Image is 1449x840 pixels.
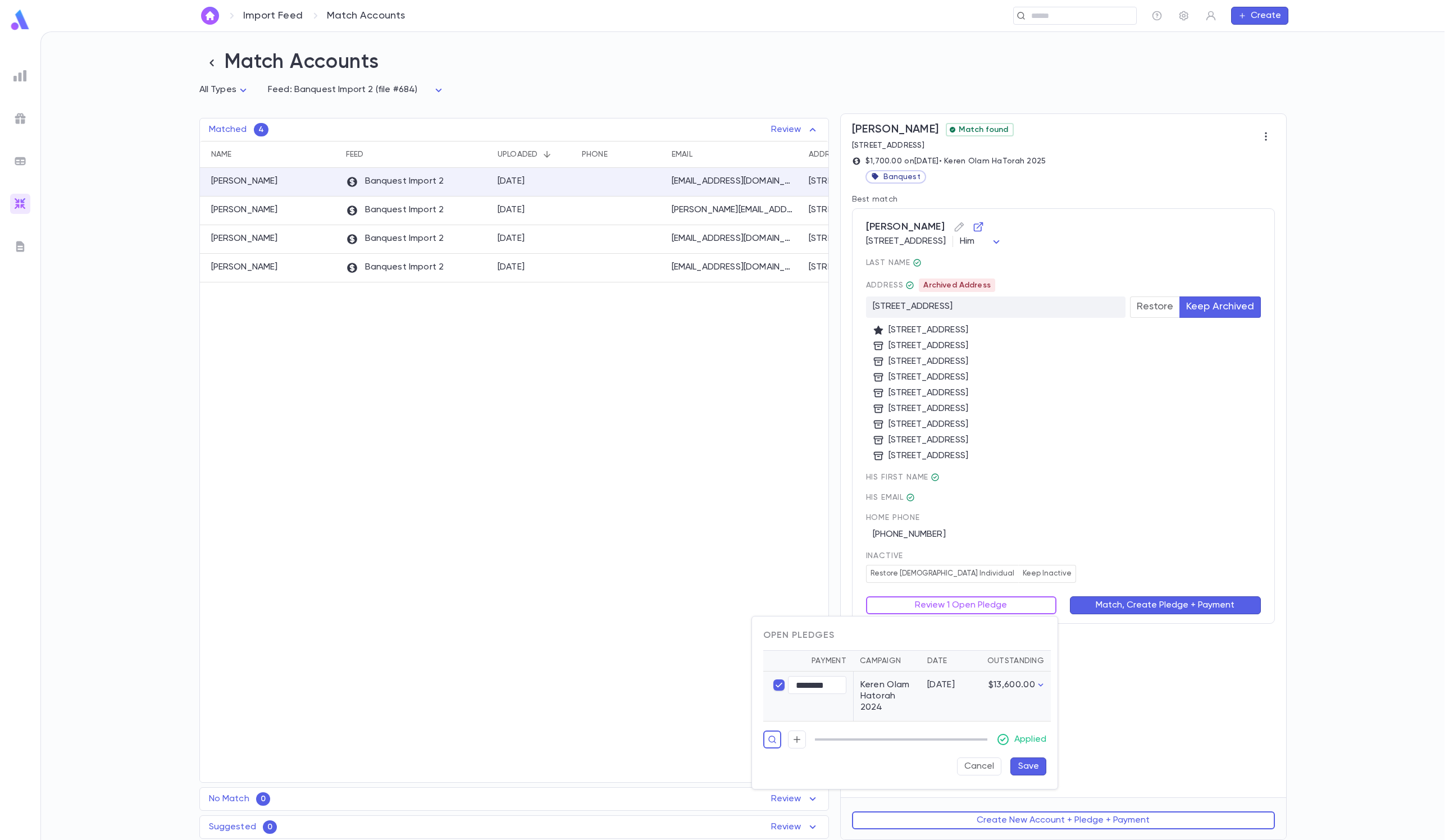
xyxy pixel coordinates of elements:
[1014,734,1046,745] p: Applied
[977,651,1051,672] th: Outstanding
[927,679,970,691] div: [DATE]
[853,672,921,722] td: Keren Olam Hatorah 2024
[763,651,853,672] th: Payment
[957,757,1001,775] button: Cancel
[977,672,1051,722] td: $13,600.00
[853,651,921,672] th: Campaign
[763,630,835,641] span: Open Pledges
[1010,757,1046,775] button: Save
[921,651,977,672] th: Date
